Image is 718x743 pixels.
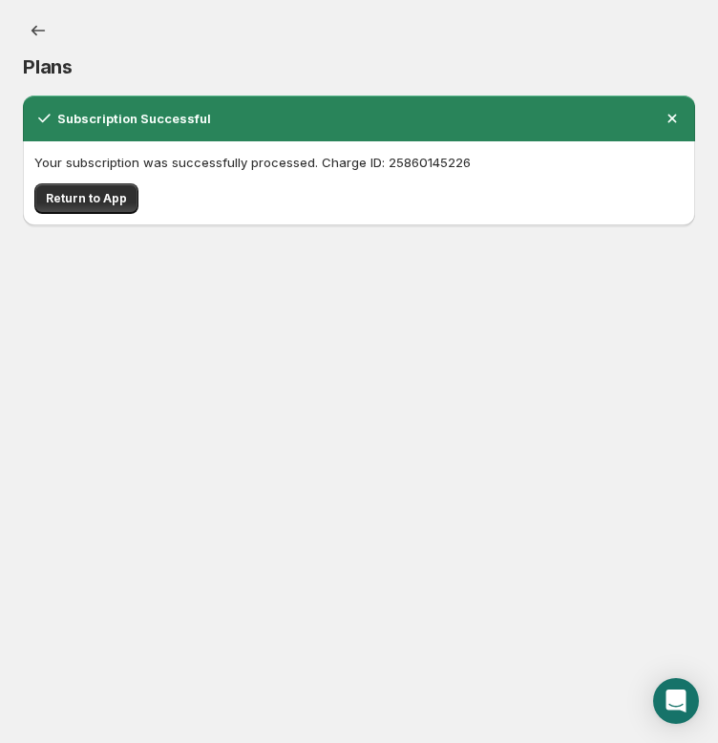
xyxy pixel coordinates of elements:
div: Open Intercom Messenger [653,678,699,724]
a: Home [23,15,53,46]
span: Return to App [46,191,127,206]
h2: Subscription Successful [57,109,211,128]
button: Dismiss notification [657,103,687,134]
span: Plans [23,55,73,78]
p: Your subscription was successfully processed. Charge ID: 25860145226 [34,153,684,172]
button: Return to App [34,183,138,214]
